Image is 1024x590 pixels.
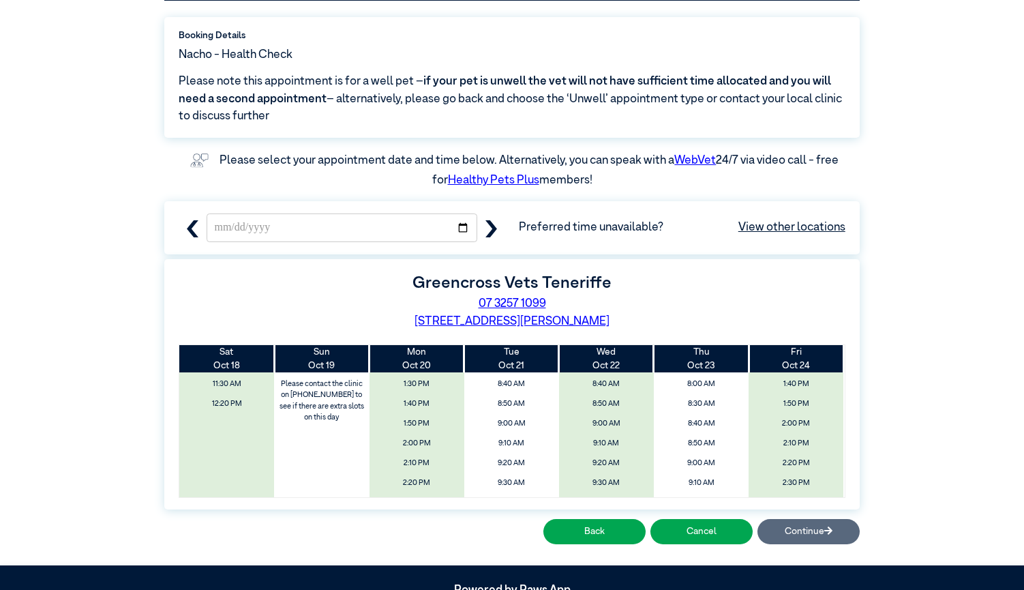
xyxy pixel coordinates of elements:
span: 8:50 AM [658,435,744,452]
span: 1:50 PM [753,396,839,413]
span: 9:00 AM [658,455,744,472]
span: 9:10 AM [468,435,555,452]
span: 9:10 AM [563,435,650,452]
span: 9:10 AM [658,475,744,492]
span: 8:40 AM [658,415,744,432]
span: 1:30 PM [373,376,460,393]
span: 2:10 PM [373,455,460,472]
th: Oct 23 [654,345,749,373]
span: 8:00 AM [658,376,744,393]
span: 2:20 PM [753,455,839,472]
span: 9:20 AM [658,495,744,512]
label: Please select your appointment date and time below. Alternatively, you can speak with a 24/7 via ... [220,155,841,187]
th: Oct 20 [370,345,464,373]
th: Oct 18 [179,345,274,373]
label: Please contact the clinic on [PHONE_NUMBER] to see if there are extra slots on this day [275,376,368,426]
span: 9:30 AM [468,475,555,492]
span: Please note this appointment is for a well pet – – alternatively, please go back and choose the ‘... [179,73,845,126]
span: 2:00 PM [373,435,460,452]
th: Oct 24 [749,345,843,373]
span: 1:40 PM [753,376,839,393]
span: if your pet is unwell the vet will not have sufficient time allocated and you will need a second ... [179,76,831,105]
button: Back [543,519,646,544]
span: 9:00 AM [468,415,555,432]
span: 2:30 PM [373,495,460,512]
a: View other locations [738,219,845,237]
a: [STREET_ADDRESS][PERSON_NAME] [415,316,609,327]
label: Greencross Vets Teneriffe [412,275,612,291]
span: 9:30 AM [563,475,650,492]
span: 2:20 PM [373,475,460,492]
span: 2:30 PM [753,475,839,492]
th: Oct 19 [274,345,369,373]
a: 07 3257 1099 [479,298,546,310]
span: 9:20 AM [563,455,650,472]
span: 1:40 PM [373,396,460,413]
a: Healthy Pets Plus [448,175,539,186]
span: Preferred time unavailable? [519,219,845,237]
span: 2:10 PM [753,435,839,452]
span: 2:40 PM [753,495,839,512]
span: 1:50 PM [373,415,460,432]
span: 2:00 PM [753,415,839,432]
th: Oct 21 [464,345,559,373]
th: Oct 22 [559,345,654,373]
span: Nacho - Health Check [179,46,292,64]
span: 9:00 AM [563,415,650,432]
img: vet [185,149,213,172]
span: 8:40 AM [563,376,650,393]
span: 9:40 AM [468,495,555,512]
span: 9:40 AM [563,495,650,512]
span: 8:40 AM [468,376,555,393]
span: 8:50 AM [468,396,555,413]
a: WebVet [674,155,716,166]
span: 11:30 AM [183,376,270,393]
button: Cancel [650,519,753,544]
span: 8:50 AM [563,396,650,413]
span: 12:20 PM [183,396,270,413]
span: 8:30 AM [658,396,744,413]
label: Booking Details [179,29,845,42]
span: 9:20 AM [468,455,555,472]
